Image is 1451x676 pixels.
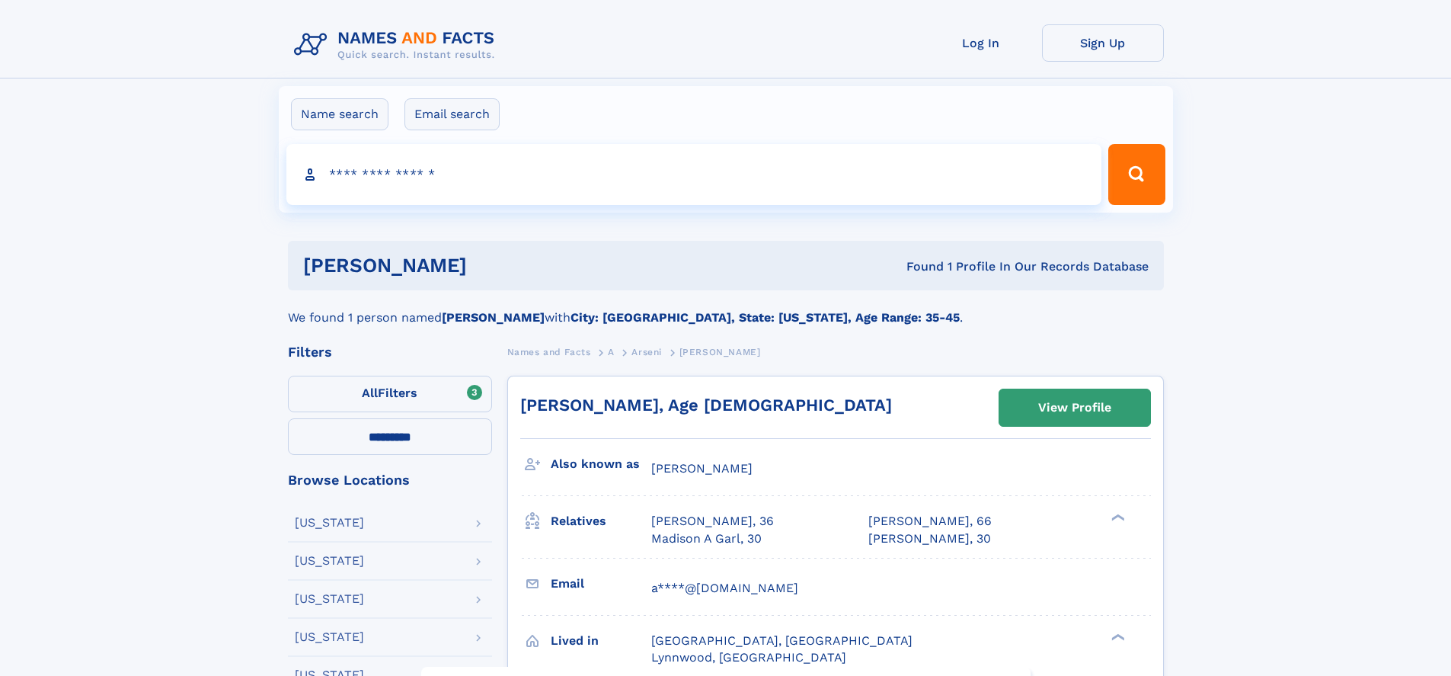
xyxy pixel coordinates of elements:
a: [PERSON_NAME], 66 [868,513,992,530]
div: [US_STATE] [295,517,364,529]
span: All [362,386,378,400]
a: [PERSON_NAME], Age [DEMOGRAPHIC_DATA] [520,396,892,415]
b: City: [GEOGRAPHIC_DATA], State: [US_STATE], Age Range: 35-45 [570,310,960,325]
a: [PERSON_NAME], 30 [868,530,991,547]
div: ❯ [1107,513,1126,523]
h1: [PERSON_NAME] [303,256,687,275]
a: Madison A Garl, 30 [651,530,762,547]
span: A [608,347,615,357]
h3: Also known as [551,451,651,477]
div: We found 1 person named with . [288,290,1164,327]
a: View Profile [999,389,1150,426]
h3: Email [551,571,651,597]
img: Logo Names and Facts [288,24,507,66]
a: A [608,342,615,361]
b: [PERSON_NAME] [442,310,545,325]
a: Log In [920,24,1042,62]
span: [GEOGRAPHIC_DATA], [GEOGRAPHIC_DATA] [651,633,912,648]
div: Found 1 Profile In Our Records Database [686,258,1149,275]
button: Search Button [1108,144,1165,205]
div: [US_STATE] [295,555,364,567]
a: Sign Up [1042,24,1164,62]
label: Email search [404,98,500,130]
span: [PERSON_NAME] [651,461,753,476]
a: Arseni [631,342,662,361]
span: Lynnwood, [GEOGRAPHIC_DATA] [651,650,846,665]
div: [US_STATE] [295,631,364,643]
div: ❯ [1107,632,1126,642]
div: Filters [288,345,492,359]
a: [PERSON_NAME], 36 [651,513,774,530]
div: View Profile [1038,390,1111,425]
div: [US_STATE] [295,593,364,605]
h3: Relatives [551,508,651,534]
label: Filters [288,376,492,412]
label: Name search [291,98,388,130]
span: Arseni [631,347,662,357]
span: [PERSON_NAME] [679,347,761,357]
a: Names and Facts [507,342,591,361]
h3: Lived in [551,628,651,654]
div: Browse Locations [288,473,492,487]
input: search input [286,144,1102,205]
